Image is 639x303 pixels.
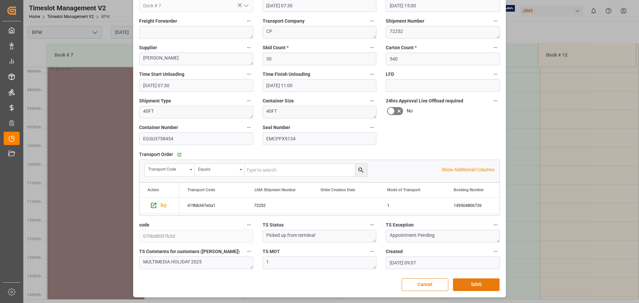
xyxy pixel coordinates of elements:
[263,222,284,228] span: TS Status
[263,124,290,131] span: Seal Number
[386,44,417,51] span: Carton Count
[139,106,253,118] textarea: 40FT
[491,17,500,25] button: Shipment Number
[187,188,215,192] span: Transport Code
[147,188,159,192] div: Action
[453,278,500,291] button: SAVE
[491,96,500,105] button: 24hrs Approval Live Offload required
[442,166,495,173] p: Show Additional Columns
[139,124,178,131] span: Container Number
[263,248,280,255] span: TS MOT
[139,248,240,255] span: TS Comments for customers ([PERSON_NAME])
[246,198,313,213] div: 72252
[368,96,376,105] button: Container Size
[263,26,377,39] textarea: CP
[245,247,253,256] button: TS Comments for customers ([PERSON_NAME])
[354,164,367,176] button: search button
[179,198,246,213] div: 419bb347e0a1
[139,44,157,51] span: Supplier
[245,164,367,176] input: Type to search
[368,221,376,229] button: TS Status
[386,71,394,78] span: LFD
[145,164,195,176] button: open menu
[368,43,376,52] button: Skid Count *
[245,96,253,105] button: Shipment Type
[386,26,500,39] textarea: 72252
[386,18,424,25] span: Shipment Number
[368,247,376,256] button: TS MOT
[368,17,376,25] button: Transport Company
[148,165,187,172] div: Transport Code
[139,151,173,158] span: Transport Order
[491,247,500,256] button: Created
[407,107,413,114] span: No
[368,123,376,132] button: Seal Number
[139,18,177,25] span: Freight Forwarder
[263,230,377,242] textarea: Picked up from terminal
[263,18,305,25] span: Transport Company
[491,43,500,52] button: Carton Count *
[386,256,500,269] input: DD.MM.YYYY HH:MM
[245,17,253,25] button: Freight Forwarder
[402,278,448,291] button: Cancel
[263,97,294,104] span: Container Size
[491,221,500,229] button: TS Exception
[245,123,253,132] button: Container Number
[198,165,237,172] div: Equals
[254,188,296,192] span: JAM Shipment Number
[245,70,253,78] button: Time Start Unloading
[139,198,179,214] div: Press SPACE to select this row.
[446,198,512,213] div: 149504806726
[386,97,463,104] span: 24hrs Approval Live Offload required
[387,188,420,192] span: Mode of Transport
[263,44,289,51] span: Skid Count
[139,71,184,78] span: Time Start Unloading
[139,79,253,92] input: DD.MM.YYYY HH:MM
[245,43,253,52] button: Supplier
[139,222,149,228] span: code
[195,164,245,176] button: open menu
[386,222,414,228] span: TS Exception
[139,256,253,269] textarea: MULTIMEDIA HOLIDAY 2025
[245,221,253,229] button: code
[379,198,446,213] div: 1
[263,71,310,78] span: Time Finish Unloading
[263,106,377,118] textarea: 40FT
[263,79,377,92] input: DD.MM.YYYY HH:MM
[386,230,500,242] textarea: Appointment Pending
[491,70,500,78] button: LFD
[320,188,355,192] span: Order Creation Date
[368,70,376,78] button: Time Finish Unloading
[454,188,484,192] span: Booking Number
[139,97,171,104] span: Shipment Type
[139,53,253,65] textarea: [PERSON_NAME]
[263,256,377,269] textarea: 1
[241,1,251,11] button: open menu
[386,248,403,255] span: Created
